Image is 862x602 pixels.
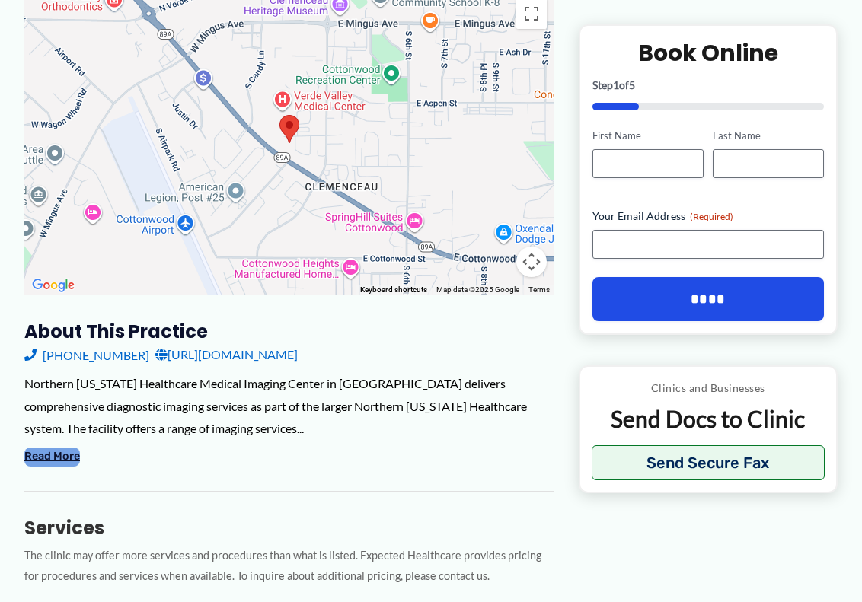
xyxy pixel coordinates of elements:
[528,285,550,294] a: Terms
[436,285,519,294] span: Map data ©2025 Google
[592,38,824,68] h2: Book Online
[613,78,619,91] span: 1
[690,211,733,222] span: (Required)
[155,343,298,366] a: [URL][DOMAIN_NAME]
[592,209,824,224] label: Your Email Address
[592,80,824,91] p: Step of
[24,516,554,540] h3: Services
[24,343,149,366] a: [PHONE_NUMBER]
[516,247,547,277] button: Map camera controls
[24,320,554,343] h3: About this practice
[28,276,78,295] img: Google
[24,372,554,440] div: Northern [US_STATE] Healthcare Medical Imaging Center in [GEOGRAPHIC_DATA] delivers comprehensive...
[629,78,635,91] span: 5
[28,276,78,295] a: Open this area in Google Maps (opens a new window)
[592,129,704,143] label: First Name
[592,378,825,398] p: Clinics and Businesses
[592,445,825,480] button: Send Secure Fax
[24,546,554,587] p: The clinic may offer more services and procedures than what is listed. Expected Healthcare provid...
[24,448,80,466] button: Read More
[360,285,427,295] button: Keyboard shortcuts
[713,129,824,143] label: Last Name
[592,404,825,434] p: Send Docs to Clinic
